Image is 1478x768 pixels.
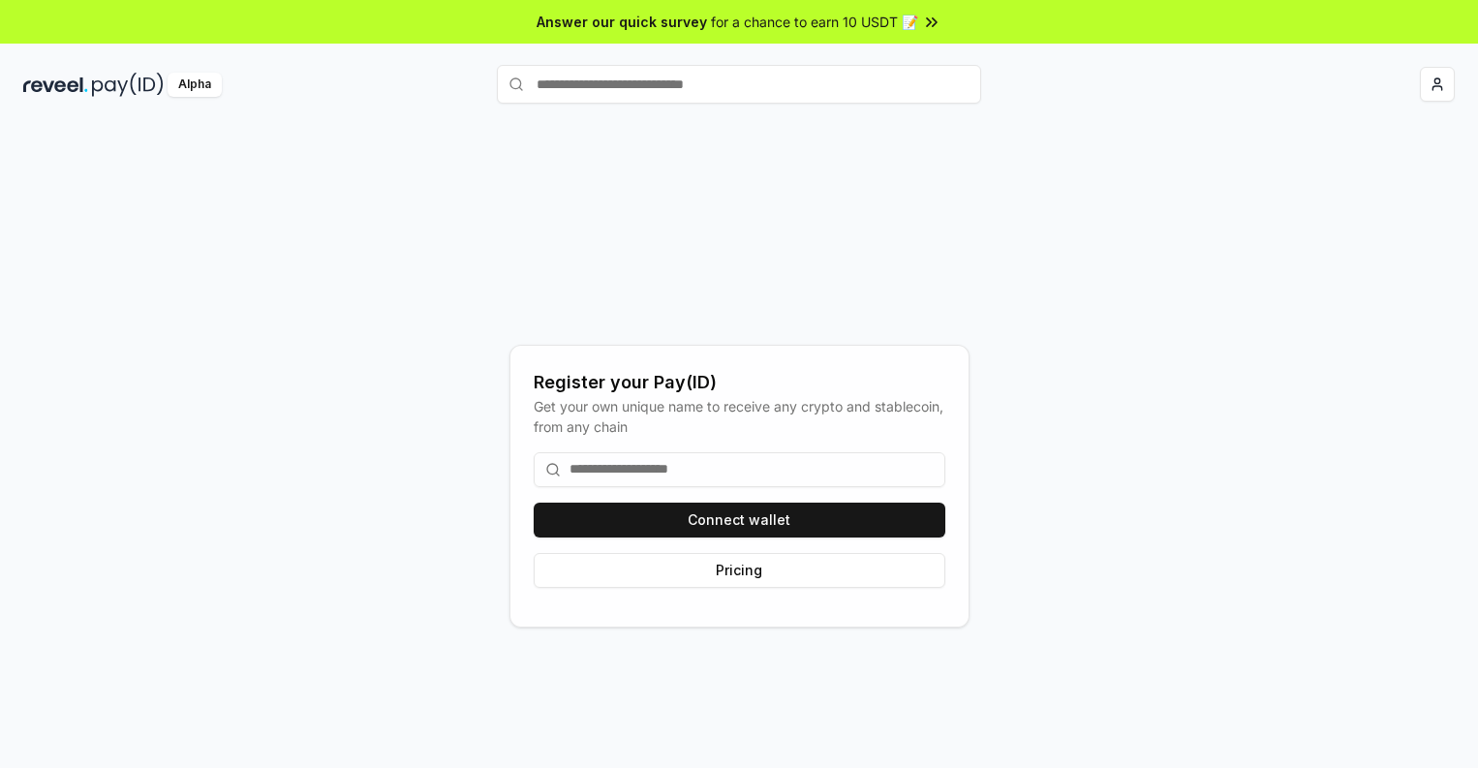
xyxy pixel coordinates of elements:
img: reveel_dark [23,73,88,97]
button: Connect wallet [534,503,945,538]
button: Pricing [534,553,945,588]
span: for a chance to earn 10 USDT 📝 [711,12,918,32]
span: Answer our quick survey [537,12,707,32]
img: pay_id [92,73,164,97]
div: Alpha [168,73,222,97]
div: Register your Pay(ID) [534,369,945,396]
div: Get your own unique name to receive any crypto and stablecoin, from any chain [534,396,945,437]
